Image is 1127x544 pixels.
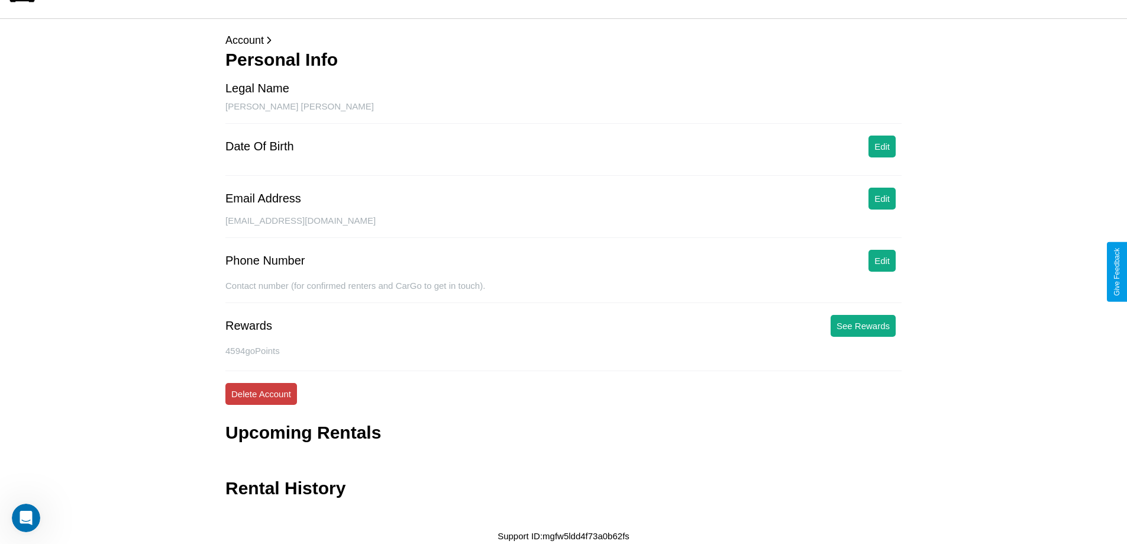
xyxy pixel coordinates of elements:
[868,136,896,157] button: Edit
[225,140,294,153] div: Date Of Birth
[225,319,272,333] div: Rewards
[225,31,902,50] p: Account
[225,383,297,405] button: Delete Account
[225,254,305,268] div: Phone Number
[225,192,301,205] div: Email Address
[498,528,629,544] p: Support ID: mgfw5ldd4f73a0b62fs
[1113,248,1121,296] div: Give Feedback
[225,50,902,70] h3: Personal Info
[12,504,40,532] iframe: Intercom live chat
[225,478,345,498] h3: Rental History
[225,281,902,303] div: Contact number (for confirmed renters and CarGo to get in touch).
[225,215,902,238] div: [EMAIL_ADDRESS][DOMAIN_NAME]
[868,188,896,210] button: Edit
[225,82,289,95] div: Legal Name
[225,343,902,359] p: 4594 goPoints
[225,101,902,124] div: [PERSON_NAME] [PERSON_NAME]
[831,315,896,337] button: See Rewards
[868,250,896,272] button: Edit
[225,423,381,443] h3: Upcoming Rentals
